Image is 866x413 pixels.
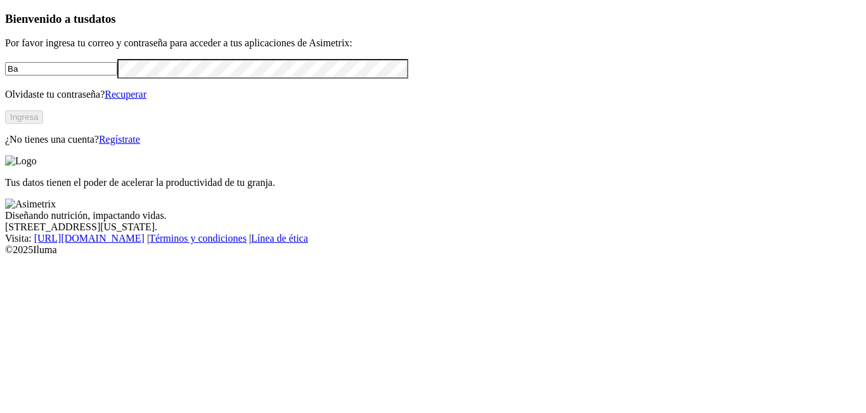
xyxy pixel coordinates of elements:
[5,210,861,221] div: Diseñando nutrición, impactando vidas.
[5,177,861,188] p: Tus datos tienen el poder de acelerar la productividad de tu granja.
[5,89,861,100] p: Olvidaste tu contraseña?
[5,37,861,49] p: Por favor ingresa tu correo y contraseña para acceder a tus aplicaciones de Asimetrix:
[5,199,56,210] img: Asimetrix
[5,244,861,256] div: © 2025 Iluma
[5,110,43,124] button: Ingresa
[105,89,146,100] a: Recuperar
[149,233,247,244] a: Términos y condiciones
[5,12,861,26] h3: Bienvenido a tus
[5,233,861,244] div: Visita : | |
[89,12,116,25] span: datos
[99,134,140,145] a: Regístrate
[5,221,861,233] div: [STREET_ADDRESS][US_STATE].
[5,62,117,75] input: Tu correo
[5,155,37,167] img: Logo
[5,134,861,145] p: ¿No tienes una cuenta?
[251,233,308,244] a: Línea de ética
[34,233,145,244] a: [URL][DOMAIN_NAME]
